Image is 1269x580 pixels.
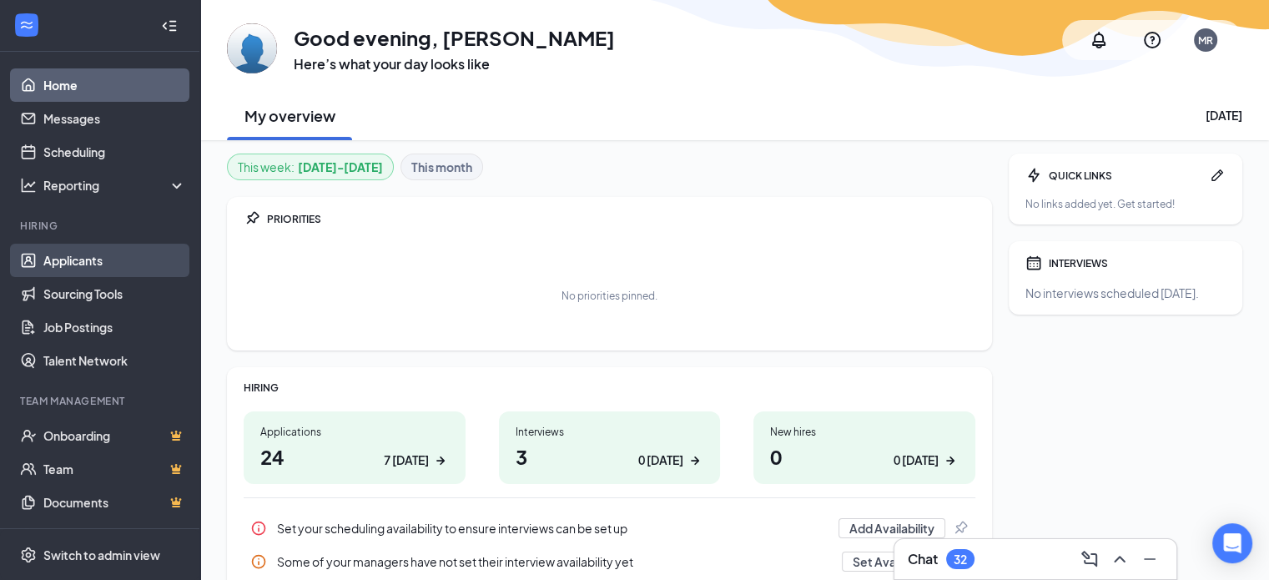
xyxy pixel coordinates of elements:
[43,310,186,344] a: Job Postings
[20,219,183,233] div: Hiring
[411,158,472,176] b: This month
[384,451,429,469] div: 7 [DATE]
[842,552,945,572] button: Set Availability
[20,547,37,563] svg: Settings
[516,425,704,439] div: Interviews
[1206,107,1242,124] div: [DATE]
[260,442,449,471] h1: 24
[770,442,959,471] h1: 0
[43,135,186,169] a: Scheduling
[1080,549,1100,569] svg: ComposeMessage
[244,381,975,395] div: HIRING
[260,425,449,439] div: Applications
[1142,30,1162,50] svg: QuestionInfo
[954,552,967,567] div: 32
[1049,169,1202,183] div: QUICK LINKS
[43,277,186,310] a: Sourcing Tools
[277,553,832,570] div: Some of your managers have not set their interview availability yet
[244,512,975,545] a: InfoSet your scheduling availability to ensure interviews can be set upAdd AvailabilityPin
[942,452,959,469] svg: ArrowRight
[267,212,975,226] div: PRIORITIES
[20,394,183,408] div: Team Management
[1209,167,1226,184] svg: Pen
[43,519,186,552] a: SurveysCrown
[244,411,466,484] a: Applications247 [DATE]ArrowRight
[244,105,335,126] h2: My overview
[908,550,938,568] h3: Chat
[516,442,704,471] h1: 3
[1049,256,1226,270] div: INTERVIEWS
[1106,546,1133,572] button: ChevronUp
[1025,255,1042,271] svg: Calendar
[1212,523,1252,563] div: Open Intercom Messenger
[161,18,178,34] svg: Collapse
[294,23,615,52] h1: Good evening, [PERSON_NAME]
[561,289,657,303] div: No priorities pinned.
[1076,546,1103,572] button: ComposeMessage
[43,68,186,102] a: Home
[244,210,260,227] svg: Pin
[43,244,186,277] a: Applicants
[1025,197,1226,211] div: No links added yet. Get started!
[18,17,35,33] svg: WorkstreamLogo
[43,452,186,486] a: TeamCrown
[43,344,186,377] a: Talent Network
[294,55,615,73] h3: Here’s what your day looks like
[770,425,959,439] div: New hires
[250,520,267,537] svg: Info
[1025,167,1042,184] svg: Bolt
[43,419,186,452] a: OnboardingCrown
[20,177,37,194] svg: Analysis
[432,452,449,469] svg: ArrowRight
[1025,285,1226,301] div: No interviews scheduled [DATE].
[244,512,975,545] div: Set your scheduling availability to ensure interviews can be set up
[838,518,945,538] button: Add Availability
[952,520,969,537] svg: Pin
[227,23,277,73] img: Molly Rettig
[298,158,383,176] b: [DATE] - [DATE]
[687,452,703,469] svg: ArrowRight
[43,177,187,194] div: Reporting
[499,411,721,484] a: Interviews30 [DATE]ArrowRight
[43,102,186,135] a: Messages
[244,545,975,578] div: Some of your managers have not set their interview availability yet
[277,520,828,537] div: Set your scheduling availability to ensure interviews can be set up
[1089,30,1109,50] svg: Notifications
[1140,549,1160,569] svg: Minimize
[753,411,975,484] a: New hires00 [DATE]ArrowRight
[250,553,267,570] svg: Info
[894,451,939,469] div: 0 [DATE]
[43,547,160,563] div: Switch to admin view
[244,545,975,578] a: InfoSome of your managers have not set their interview availability yetSet AvailabilityPin
[1110,549,1130,569] svg: ChevronUp
[1136,546,1163,572] button: Minimize
[638,451,683,469] div: 0 [DATE]
[1198,33,1213,48] div: MR
[238,158,383,176] div: This week :
[43,486,186,519] a: DocumentsCrown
